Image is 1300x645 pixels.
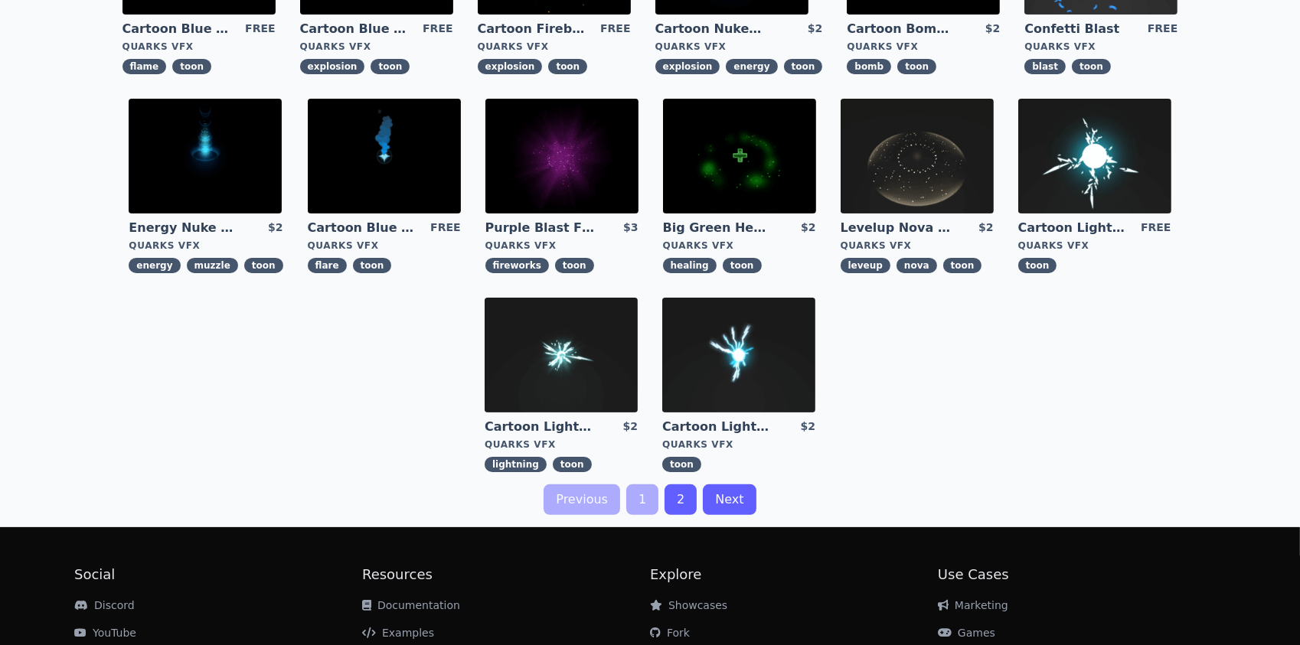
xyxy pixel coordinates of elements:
a: Cartoon Fireball Explosion [478,21,588,37]
div: FREE [423,21,452,37]
span: blast [1024,59,1066,74]
img: imgAlt [1018,99,1171,213]
span: explosion [300,59,365,74]
span: toon [943,258,982,273]
div: Quarks VFX [662,438,815,451]
span: muzzle [187,258,238,273]
span: healing [663,258,717,273]
a: Cartoon Lightning Ball [1018,220,1129,236]
span: toon [371,59,410,74]
a: Examples [362,627,434,639]
a: Fork [650,627,690,639]
span: toon [1018,258,1057,273]
img: imgAlt [485,99,639,213]
span: flame [122,59,167,74]
a: Previous [544,484,620,515]
span: toon [548,59,587,74]
img: imgAlt [662,298,815,412]
div: $2 [978,220,993,236]
span: nova [897,258,937,273]
div: $3 [623,220,638,236]
img: imgAlt [841,99,994,213]
div: Quarks VFX [841,239,994,252]
div: Quarks VFX [655,41,823,53]
a: Cartoon Lightning Ball Explosion [485,419,595,435]
a: Confetti Blast [1024,21,1135,37]
a: YouTube [74,627,136,639]
div: $2 [801,419,815,435]
div: Quarks VFX [485,239,639,252]
div: Quarks VFX [308,239,461,252]
div: Quarks VFX [300,41,453,53]
span: toon [172,59,211,74]
span: toon [784,59,823,74]
div: Quarks VFX [478,41,631,53]
span: toon [244,258,283,273]
a: Purple Blast Fireworks [485,220,596,236]
span: energy [129,258,180,273]
div: Quarks VFX [122,41,276,53]
div: FREE [1148,21,1178,37]
h2: Social [74,564,362,585]
a: Energy Nuke Muzzle Flash [129,220,239,236]
img: imgAlt [485,298,638,412]
span: toon [897,59,936,74]
div: Quarks VFX [847,41,1000,53]
div: Quarks VFX [129,239,283,252]
a: 2 [665,484,697,515]
div: Quarks VFX [1024,41,1178,53]
span: energy [726,59,777,74]
a: Next [703,484,756,515]
span: explosion [478,59,543,74]
div: Quarks VFX [1018,239,1171,252]
a: Big Green Healing Effect [663,220,773,236]
img: imgAlt [308,99,461,213]
a: Cartoon Blue Flare [308,220,418,236]
h2: Use Cases [938,564,1226,585]
a: Discord [74,599,135,611]
span: toon [1072,59,1111,74]
a: Cartoon Lightning Ball with Bloom [662,419,772,435]
div: FREE [600,21,630,37]
a: Showcases [650,599,727,611]
div: $2 [623,419,638,435]
a: Games [938,627,995,639]
a: Cartoon Bomb Fuse [847,21,957,37]
div: $2 [985,21,1000,37]
span: leveup [841,258,890,273]
a: Cartoon Nuke Energy Explosion [655,21,766,37]
img: imgAlt [129,99,282,213]
span: fireworks [485,258,549,273]
a: Marketing [938,599,1008,611]
a: 1 [626,484,658,515]
div: FREE [245,21,275,37]
div: Quarks VFX [663,239,816,252]
div: FREE [1141,220,1171,236]
span: toon [723,258,762,273]
div: Quarks VFX [485,438,638,451]
a: Cartoon Blue Gas Explosion [300,21,410,37]
h2: Explore [650,564,938,585]
span: bomb [847,59,891,74]
img: imgAlt [663,99,816,213]
span: flare [308,258,347,273]
div: $2 [268,220,283,236]
a: Documentation [362,599,460,611]
a: Cartoon Blue Flamethrower [122,21,233,37]
div: FREE [430,220,460,236]
span: toon [353,258,392,273]
a: Levelup Nova Effect [841,220,951,236]
div: $2 [808,21,822,37]
span: toon [555,258,594,273]
span: toon [662,457,701,472]
h2: Resources [362,564,650,585]
div: $2 [801,220,815,236]
span: explosion [655,59,720,74]
span: toon [553,457,592,472]
span: lightning [485,457,547,472]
